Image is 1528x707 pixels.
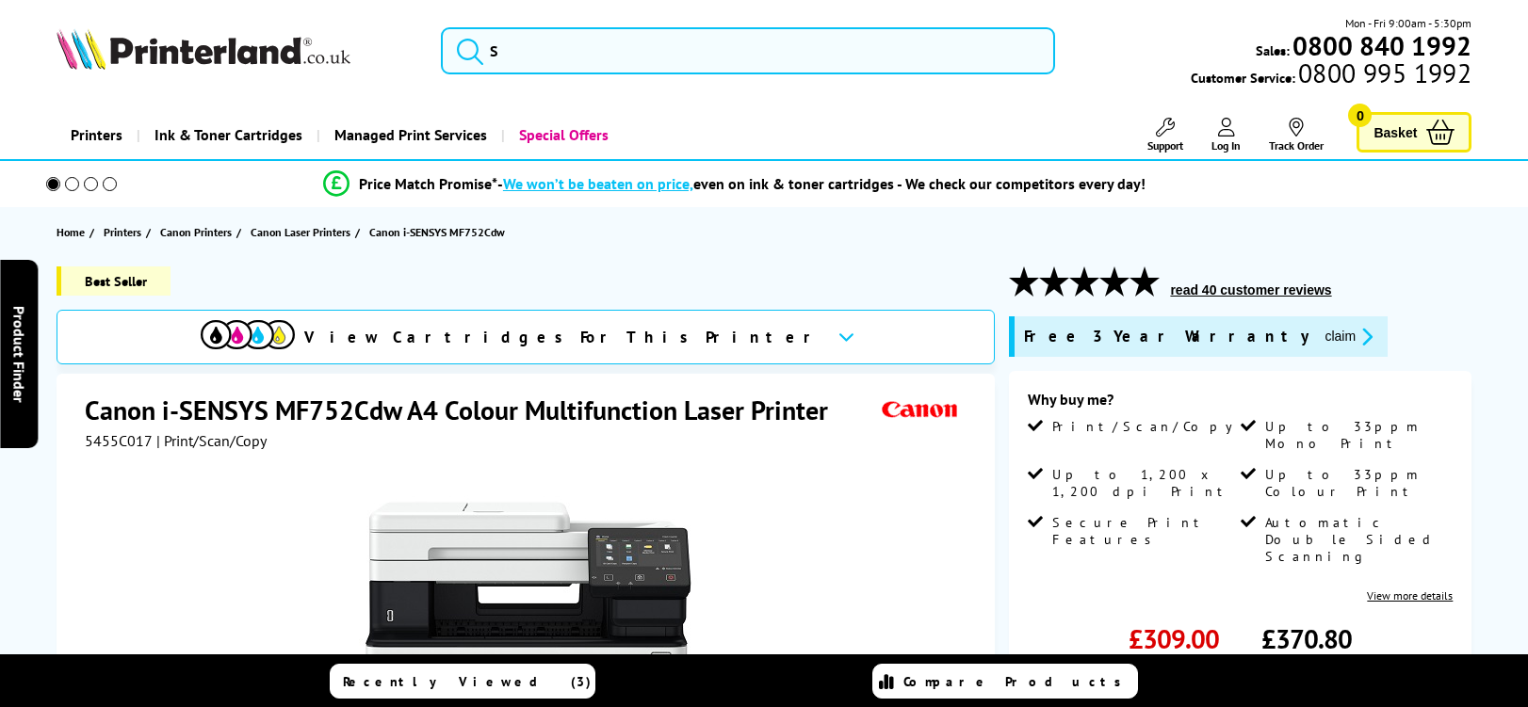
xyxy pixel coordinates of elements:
a: Canon Laser Printers [251,222,355,242]
span: 0 [1348,104,1372,127]
span: Ink & Toner Cartridges [154,111,302,159]
span: £370.80 [1261,621,1352,656]
span: Support [1147,138,1183,153]
span: Sales: [1256,41,1290,59]
span: Price Match Promise* [359,174,497,193]
span: Best Seller [57,266,171,296]
b: 0800 840 1992 [1292,28,1471,63]
span: Home [57,222,85,242]
a: Ink & Toner Cartridges [137,111,317,159]
a: Home [57,222,89,242]
span: Up to 33ppm Colour Print [1265,466,1449,500]
img: Printerland Logo [57,28,350,70]
span: 0800 995 1992 [1295,64,1471,82]
button: promo-description [1319,326,1378,347]
a: Canon Printers [160,222,236,242]
button: read 40 customer reviews [1164,281,1337,298]
span: Customer Service: [1191,64,1471,87]
span: Product Finder [9,305,28,402]
span: Automatic Double Sided Scanning [1265,514,1449,565]
a: Managed Print Services [317,111,501,159]
img: Canon [877,393,964,427]
span: Canon Laser Printers [251,222,350,242]
a: View more details [1367,588,1453,603]
span: We won’t be beaten on price, [503,174,693,193]
span: Compare Products [903,673,1131,690]
div: - even on ink & toner cartridges - We check our competitors every day! [497,174,1146,193]
li: modal_Promise [20,168,1449,201]
span: View Cartridges For This Printer [304,327,822,347]
span: Printers [104,222,141,242]
span: Print/Scan/Copy [1052,418,1246,435]
span: Mon - Fri 9:00am - 5:30pm [1345,14,1471,32]
span: Canon i-SENSYS MF752Cdw [369,222,505,242]
a: Compare Products [872,664,1138,699]
a: Log In [1211,118,1241,153]
span: Secure Print Features [1052,514,1236,548]
h1: Canon i-SENSYS MF752Cdw A4 Colour Multifunction Laser Printer [85,393,847,427]
a: Canon i-SENSYS MF752Cdw [369,222,510,242]
span: Up to 1,200 x 1,200 dpi Print [1052,466,1236,500]
a: Special Offers [501,111,623,159]
a: Printerland Logo [57,28,417,73]
input: S [441,27,1056,74]
span: Up to 33ppm Mono Print [1265,418,1449,452]
a: Printers [104,222,146,242]
span: Basket [1374,120,1417,145]
span: Free 3 Year Warranty [1024,326,1309,347]
span: £309.00 [1129,621,1219,656]
a: Support [1147,118,1183,153]
span: | Print/Scan/Copy [156,431,267,450]
span: Recently Viewed (3) [343,673,592,690]
span: 5455C017 [85,431,153,450]
div: Why buy me? [1028,390,1453,418]
a: Printers [57,111,137,159]
span: Log In [1211,138,1241,153]
a: Recently Viewed (3) [330,664,595,699]
a: Track Order [1269,118,1324,153]
span: Canon Printers [160,222,232,242]
a: 0800 840 1992 [1290,37,1471,55]
img: View Cartridges [201,320,295,349]
a: Basket 0 [1357,112,1471,153]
